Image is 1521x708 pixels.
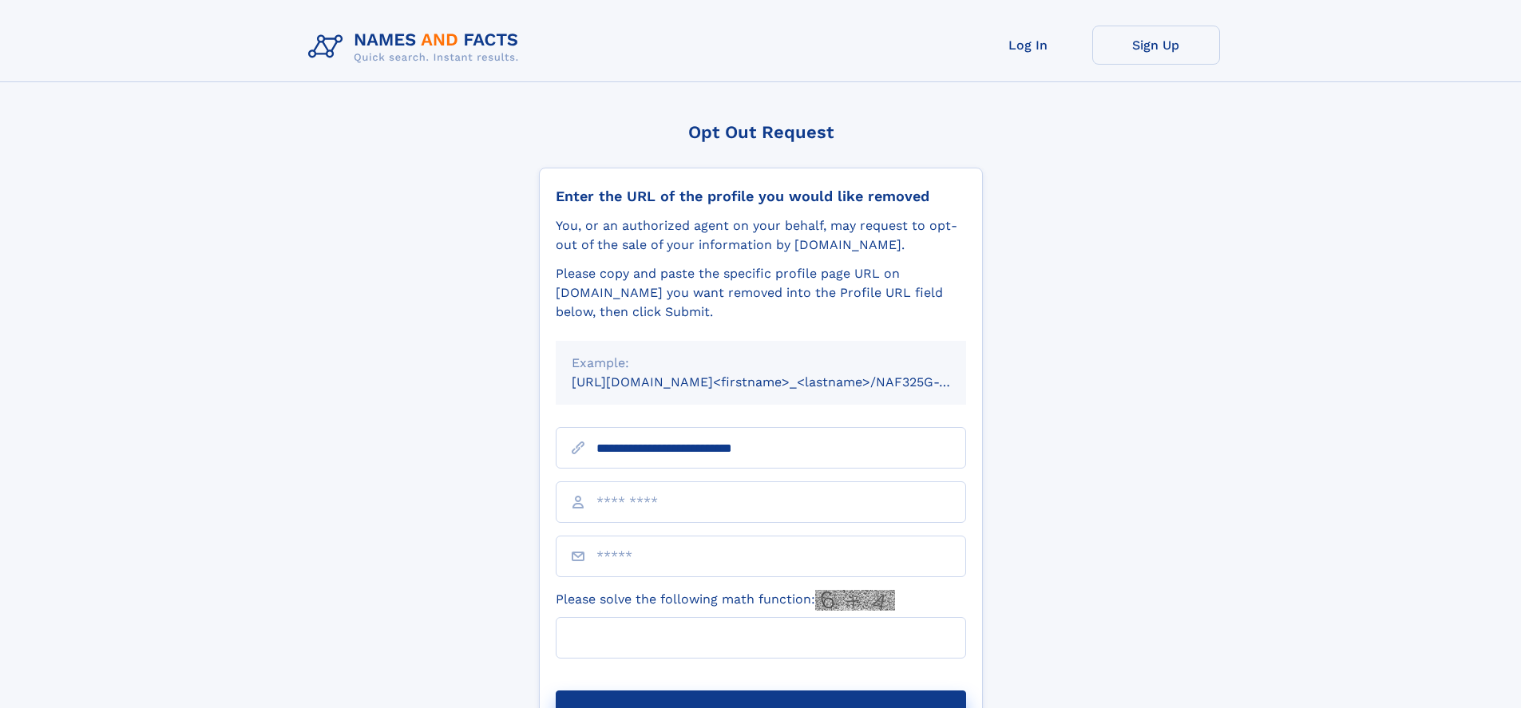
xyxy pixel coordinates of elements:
div: Enter the URL of the profile you would like removed [556,188,966,205]
div: You, or an authorized agent on your behalf, may request to opt-out of the sale of your informatio... [556,216,966,255]
div: Example: [572,354,950,373]
img: Logo Names and Facts [302,26,532,69]
div: Please copy and paste the specific profile page URL on [DOMAIN_NAME] you want removed into the Pr... [556,264,966,322]
div: Opt Out Request [539,122,983,142]
small: [URL][DOMAIN_NAME]<firstname>_<lastname>/NAF325G-xxxxxxxx [572,374,996,390]
label: Please solve the following math function: [556,590,895,611]
a: Sign Up [1092,26,1220,65]
a: Log In [964,26,1092,65]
